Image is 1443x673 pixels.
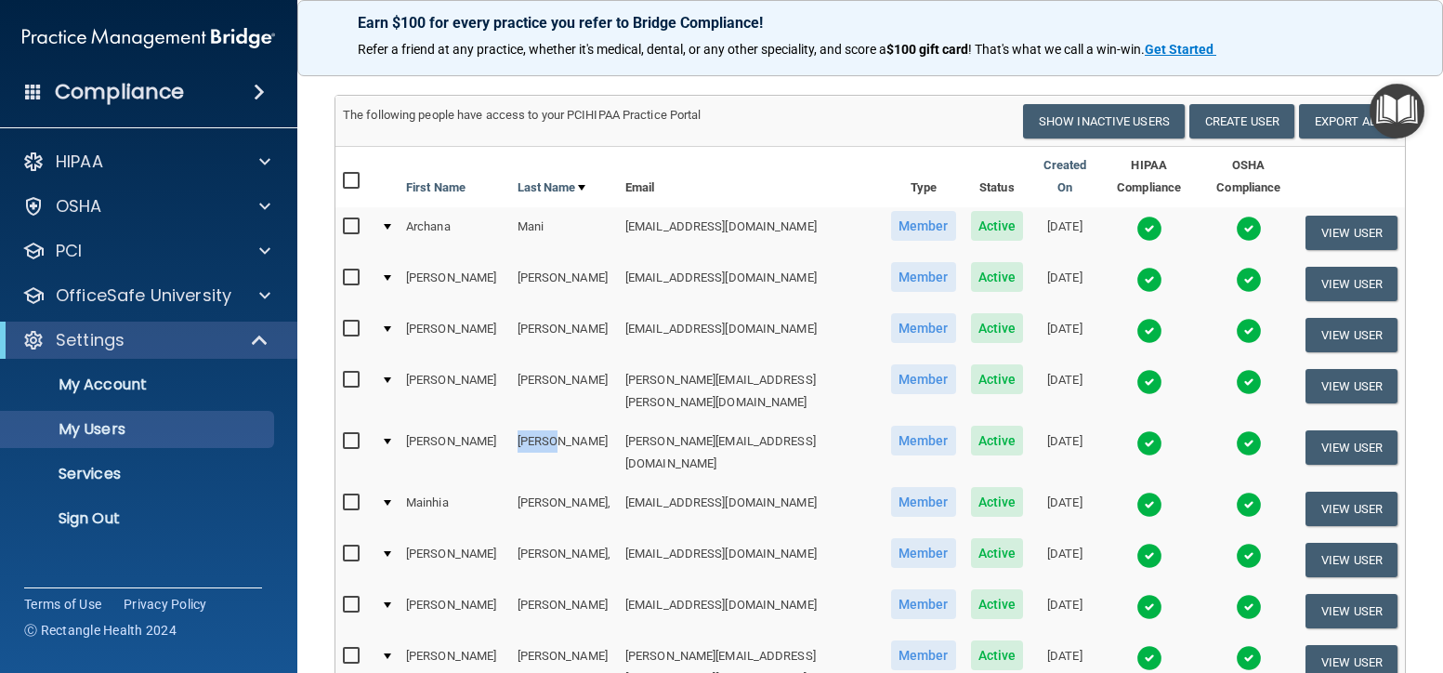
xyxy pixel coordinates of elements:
p: PCI [56,240,82,262]
span: Active [971,211,1024,241]
td: Archana [399,207,510,258]
span: Active [971,262,1024,292]
p: Earn $100 for every practice you refer to Bridge Compliance! [358,14,1383,32]
td: [DATE] [1030,258,1098,310]
td: [PERSON_NAME], [510,483,618,534]
span: Member [891,538,956,568]
td: [EMAIL_ADDRESS][DOMAIN_NAME] [618,207,884,258]
a: Settings [22,329,269,351]
span: Member [891,364,956,394]
a: Terms of Use [24,595,101,614]
td: [PERSON_NAME] [399,586,510,637]
span: Active [971,538,1024,568]
td: [PERSON_NAME] [399,258,510,310]
a: Export All [1299,104,1397,139]
img: tick.e7d51cea.svg [1236,594,1262,620]
p: Services [12,465,266,483]
button: View User [1305,369,1397,403]
span: Active [971,589,1024,619]
img: tick.e7d51cea.svg [1236,318,1262,344]
img: tick.e7d51cea.svg [1236,543,1262,569]
p: My Account [12,376,266,394]
a: Created On [1038,154,1091,199]
a: OfficeSafe University [22,284,270,307]
td: [PERSON_NAME] [510,258,618,310]
button: View User [1305,594,1397,628]
span: Member [891,487,956,517]
td: [PERSON_NAME] [399,361,510,422]
button: View User [1305,492,1397,526]
span: Ⓒ Rectangle Health 2024 [24,621,177,640]
td: [PERSON_NAME] [399,534,510,586]
span: Member [891,589,956,619]
img: tick.e7d51cea.svg [1136,645,1162,671]
button: View User [1305,543,1397,577]
td: [PERSON_NAME] [399,422,510,483]
p: My Users [12,420,266,439]
span: Member [891,262,956,292]
button: View User [1305,216,1397,250]
th: HIPAA Compliance [1099,147,1200,207]
td: [EMAIL_ADDRESS][DOMAIN_NAME] [618,310,884,361]
img: tick.e7d51cea.svg [1136,492,1162,518]
span: Member [891,211,956,241]
span: ! That's what we call a win-win. [968,42,1145,57]
span: Member [891,313,956,343]
td: Mainhia [399,483,510,534]
span: Active [971,313,1024,343]
span: Active [971,364,1024,394]
button: Create User [1189,104,1294,139]
img: tick.e7d51cea.svg [1236,267,1262,293]
button: View User [1305,318,1397,352]
td: [PERSON_NAME] [510,586,618,637]
a: Get Started [1145,42,1216,57]
button: View User [1305,267,1397,301]
span: Active [971,640,1024,670]
td: [PERSON_NAME] [510,422,618,483]
img: PMB logo [22,20,275,57]
img: tick.e7d51cea.svg [1136,318,1162,344]
td: [DATE] [1030,310,1098,361]
td: [DATE] [1030,483,1098,534]
img: tick.e7d51cea.svg [1236,645,1262,671]
td: [PERSON_NAME][EMAIL_ADDRESS][PERSON_NAME][DOMAIN_NAME] [618,361,884,422]
img: tick.e7d51cea.svg [1136,594,1162,620]
td: [EMAIL_ADDRESS][DOMAIN_NAME] [618,534,884,586]
span: Active [971,487,1024,517]
img: tick.e7d51cea.svg [1236,216,1262,242]
h4: Compliance [55,79,184,105]
button: View User [1305,430,1397,465]
td: [DATE] [1030,207,1098,258]
td: [PERSON_NAME], [510,534,618,586]
td: [PERSON_NAME] [510,361,618,422]
p: OfficeSafe University [56,284,231,307]
img: tick.e7d51cea.svg [1136,430,1162,456]
td: [EMAIL_ADDRESS][DOMAIN_NAME] [618,483,884,534]
strong: Get Started [1145,42,1213,57]
a: First Name [406,177,466,199]
img: tick.e7d51cea.svg [1136,543,1162,569]
td: [DATE] [1030,534,1098,586]
button: Open Resource Center [1370,84,1424,139]
a: Last Name [518,177,586,199]
a: OSHA [22,195,270,218]
td: [PERSON_NAME] [399,310,510,361]
th: Status [964,147,1031,207]
p: OSHA [56,195,102,218]
span: Member [891,640,956,670]
strong: $100 gift card [886,42,968,57]
td: [DATE] [1030,361,1098,422]
a: Privacy Policy [124,595,207,614]
span: Active [971,426,1024,455]
td: [EMAIL_ADDRESS][DOMAIN_NAME] [618,258,884,310]
p: Settings [56,329,125,351]
img: tick.e7d51cea.svg [1236,430,1262,456]
img: tick.e7d51cea.svg [1236,369,1262,395]
td: [EMAIL_ADDRESS][DOMAIN_NAME] [618,586,884,637]
img: tick.e7d51cea.svg [1136,216,1162,242]
a: PCI [22,240,270,262]
button: Show Inactive Users [1023,104,1185,139]
span: The following people have access to your PCIHIPAA Practice Portal [343,108,702,122]
p: Sign Out [12,509,266,528]
td: [DATE] [1030,422,1098,483]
